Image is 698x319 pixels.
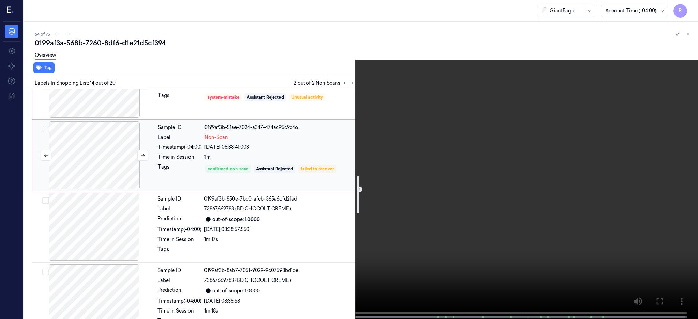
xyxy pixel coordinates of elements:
[157,195,201,203] div: Sample ID
[157,205,201,212] div: Label
[157,277,201,284] div: Label
[204,124,355,131] div: 0199af3b-51ae-7024-a347-474ac95c9c46
[204,277,291,284] span: 73867669783 (BD CHOCOLT CREME )
[673,4,687,18] button: R
[43,126,49,132] button: Select row
[157,236,201,243] div: Time in Session
[157,215,201,223] div: Prediction
[157,246,201,257] div: Tags
[157,267,201,274] div: Sample ID
[42,269,49,275] button: Select row
[157,298,201,305] div: Timestamp (-04:00)
[157,226,201,233] div: Timestamp (-04:00)
[208,166,248,172] div: confirmed-non-scan
[158,163,202,174] div: Tags
[158,154,202,161] div: Time in Session
[291,94,323,100] div: Unusual activity
[33,62,55,73] button: Tag
[256,166,293,172] div: Assistant Rejected
[204,144,355,151] div: [DATE] 08:38:41.003
[35,31,50,37] span: 64 of 75
[204,134,228,141] span: Non-Scan
[204,298,355,305] div: [DATE] 08:38:58
[158,92,202,103] div: Tags
[301,166,334,172] div: failed to recover
[158,124,202,131] div: Sample ID
[35,80,116,87] span: Labels In Shopping List: 14 out of 20
[35,52,56,60] a: Overview
[212,216,260,223] div: out-of-scope: 1.0000
[157,307,201,315] div: Time in Session
[204,267,355,274] div: 0199af3b-8ab7-7051-9029-9c07598bd1ce
[204,236,355,243] div: 1m 17s
[158,134,202,141] div: Label
[204,154,355,161] div: 1m
[294,79,357,87] span: 2 out of 2 Non Scans
[204,205,291,212] span: 73867669783 (BD CHOCOLT CREME )
[204,195,355,203] div: 0199af3b-850e-7bc0-afcb-365a6cfd21ad
[212,287,260,294] div: out-of-scope: 1.0000
[208,94,239,100] div: system-mistake
[204,226,355,233] div: [DATE] 08:38:57.550
[204,307,355,315] div: 1m 18s
[35,38,693,48] div: 0199af3a-568b-7260-8df6-d1e21d5cf394
[157,287,201,295] div: Prediction
[247,94,284,100] div: Assistant Rejected
[42,197,49,204] button: Select row
[158,144,202,151] div: Timestamp (-04:00)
